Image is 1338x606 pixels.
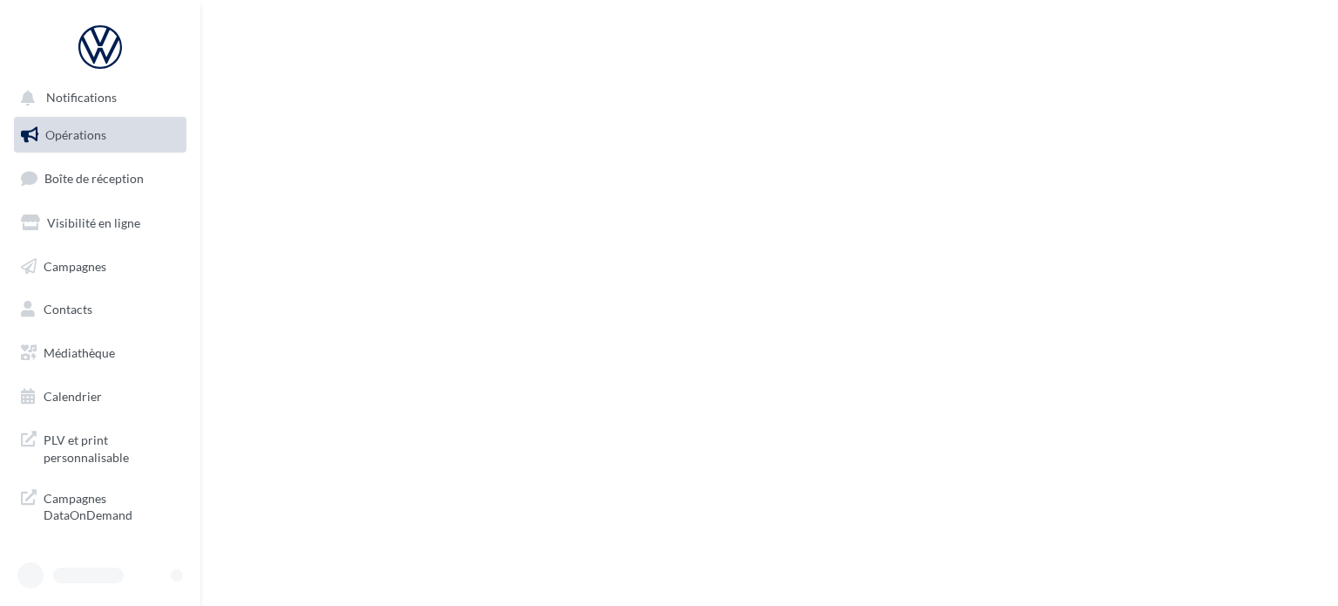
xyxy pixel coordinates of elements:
a: Médiathèque [10,335,190,371]
span: Calendrier [44,389,102,404]
a: Campagnes [10,249,190,285]
span: Notifications [46,91,117,106]
a: Calendrier [10,378,190,415]
a: Opérations [10,117,190,153]
a: PLV et print personnalisable [10,421,190,473]
span: Opérations [45,127,106,142]
span: Campagnes [44,258,106,273]
a: Campagnes DataOnDemand [10,480,190,531]
a: Visibilité en ligne [10,205,190,242]
span: PLV et print personnalisable [44,428,179,466]
span: Contacts [44,302,92,317]
span: Boîte de réception [44,171,144,186]
span: Campagnes DataOnDemand [44,487,179,524]
a: Contacts [10,291,190,328]
span: Médiathèque [44,345,115,360]
span: Visibilité en ligne [47,215,140,230]
a: Boîte de réception [10,160,190,197]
